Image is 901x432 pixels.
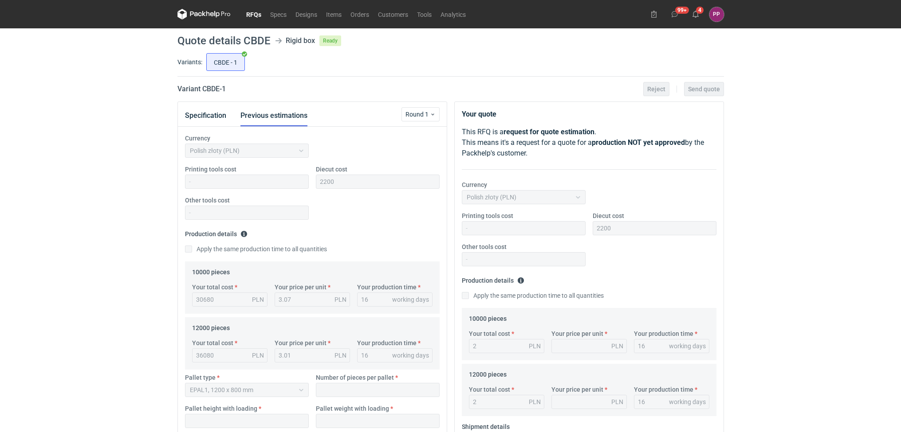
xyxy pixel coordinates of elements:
[392,351,429,360] div: working days
[469,329,510,338] label: Your total cost
[529,397,541,406] div: PLN
[316,404,389,413] label: Pallet weight with loading
[192,283,233,292] label: Your total cost
[185,165,236,174] label: Printing tools cost
[192,339,233,347] label: Your total cost
[436,9,470,19] a: Analytics
[185,134,210,143] label: Currency
[551,385,603,394] label: Your price per unit
[689,7,703,21] button: 4
[185,196,230,205] label: Other tools cost
[504,128,594,136] strong: request for quote estimation
[185,373,216,382] label: Pallet type
[462,420,510,430] legend: Shipment details
[469,385,510,394] label: Your total cost
[185,105,226,126] button: Specification
[413,9,436,19] a: Tools
[177,84,226,94] h2: Variant CBDE - 1
[266,9,291,19] a: Specs
[405,110,430,119] span: Round 1
[357,339,417,347] label: Your production time
[529,342,541,350] div: PLN
[242,9,266,19] a: RFQs
[462,273,524,284] legend: Production details
[611,342,623,350] div: PLN
[185,227,248,237] legend: Production details
[319,35,341,46] span: Ready
[334,295,346,304] div: PLN
[322,9,346,19] a: Items
[252,295,264,304] div: PLN
[709,7,724,22] div: Paulina Pander
[643,82,669,96] button: Reject
[374,9,413,19] a: Customers
[462,211,513,220] label: Printing tools cost
[206,53,245,71] label: CBDE - 1
[316,373,394,382] label: Number of pieces per pallet
[334,351,346,360] div: PLN
[611,397,623,406] div: PLN
[462,291,604,300] label: Apply the same production time to all quantities
[192,321,230,331] legend: 12000 pieces
[177,58,202,66] label: Variants:
[469,367,507,378] legend: 12000 pieces
[177,35,271,46] h1: Quote details CBDE
[634,385,693,394] label: Your production time
[688,86,720,92] span: Send quote
[192,265,230,276] legend: 10000 pieces
[462,242,507,251] label: Other tools cost
[462,180,487,189] label: Currency
[357,283,417,292] label: Your production time
[634,329,693,338] label: Your production time
[551,329,603,338] label: Your price per unit
[185,245,327,253] label: Apply the same production time to all quantities
[316,165,347,174] label: Diecut cost
[275,339,327,347] label: Your price per unit
[291,9,322,19] a: Designs
[240,105,307,126] button: Previous estimations
[462,110,496,118] strong: Your quote
[669,397,706,406] div: working days
[177,9,231,19] svg: Packhelp Pro
[593,211,624,220] label: Diecut cost
[185,404,257,413] label: Pallet height with loading
[668,7,682,21] button: 99+
[252,351,264,360] div: PLN
[709,7,724,22] button: PP
[669,342,706,350] div: working days
[462,127,716,159] p: This RFQ is a . This means it's a request for a quote for a by the Packhelp's customer.
[286,35,315,46] div: Rigid box
[684,82,724,96] button: Send quote
[346,9,374,19] a: Orders
[392,295,429,304] div: working days
[469,311,507,322] legend: 10000 pieces
[647,86,665,92] span: Reject
[275,283,327,292] label: Your price per unit
[592,138,685,147] strong: production NOT yet approved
